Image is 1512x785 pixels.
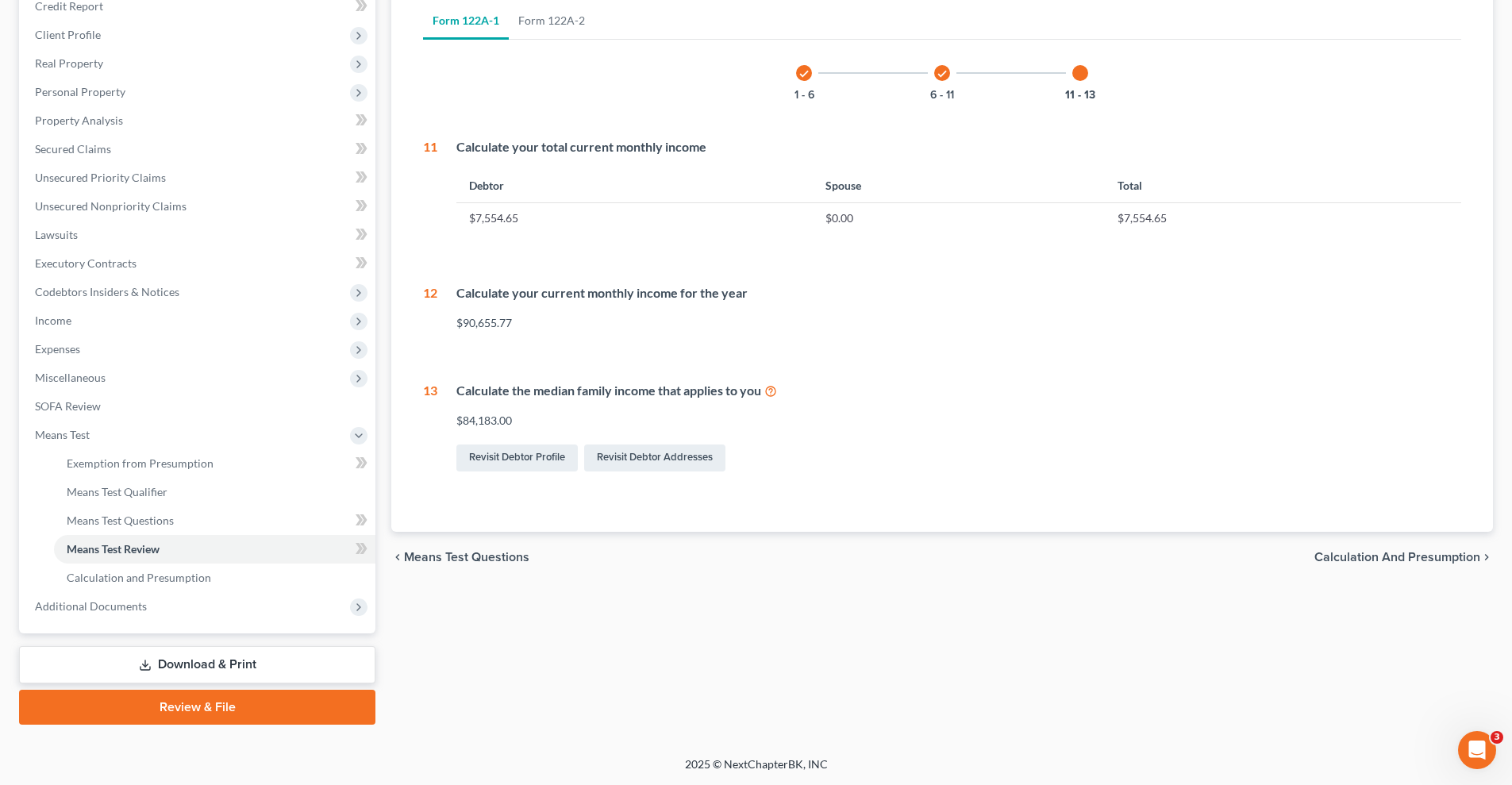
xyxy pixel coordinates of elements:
span: Codebtors Insiders & Notices [35,285,179,298]
a: Form 122A-2 [509,2,594,40]
a: Means Test Qualifier [54,478,375,506]
span: Means Test Review [67,542,160,556]
div: Calculate your total current monthly income [456,138,1461,156]
span: SOFA Review [35,399,101,413]
div: 12 [423,284,437,344]
button: chevron_left Means Test Questions [391,551,529,564]
a: Download & Print [19,646,375,683]
span: Calculation and Presumption [1314,551,1480,564]
td: $0.00 [813,203,1105,233]
i: check [798,68,810,79]
span: Means Test Qualifier [67,485,167,498]
button: 11 - 13 [1065,90,1095,101]
span: Calculation and Presumption [67,571,211,584]
span: Exemption from Presumption [67,456,214,470]
i: check [937,68,948,79]
span: Real Property [35,56,103,70]
a: Executory Contracts [22,249,375,278]
span: Expenses [35,342,80,356]
div: Calculate your current monthly income for the year [456,284,1461,302]
a: Means Test Review [54,535,375,564]
a: Unsecured Nonpriority Claims [22,192,375,221]
a: Revisit Debtor Addresses [584,444,725,471]
span: Secured Claims [35,142,111,156]
th: Spouse [813,169,1105,203]
div: $90,655.77 [456,315,1461,331]
span: Client Profile [35,28,101,41]
a: SOFA Review [22,392,375,421]
a: Secured Claims [22,135,375,164]
a: Revisit Debtor Profile [456,444,578,471]
td: $7,554.65 [1105,203,1461,233]
span: Unsecured Priority Claims [35,171,166,184]
span: Miscellaneous [35,371,106,384]
span: Property Analysis [35,114,123,127]
a: Lawsuits [22,221,375,249]
iframe: Intercom live chat [1458,731,1496,769]
th: Total [1105,169,1461,203]
span: Means Test Questions [67,514,174,527]
span: Unsecured Nonpriority Claims [35,199,187,213]
a: Review & File [19,690,375,725]
a: Calculation and Presumption [54,564,375,592]
i: chevron_left [391,551,404,564]
span: Personal Property [35,85,125,98]
div: $84,183.00 [456,413,1461,429]
th: Debtor [456,169,813,203]
div: 2025 © NextChapterBK, INC [304,756,1209,785]
div: Calculate the median family income that applies to you [456,382,1461,400]
span: Lawsuits [35,228,78,241]
button: 1 - 6 [794,90,814,101]
a: Exemption from Presumption [54,449,375,478]
button: 6 - 11 [930,90,954,101]
a: Form 122A-1 [423,2,509,40]
span: Additional Documents [35,599,147,613]
a: Unsecured Priority Claims [22,164,375,192]
div: 13 [423,382,437,475]
span: Means Test Questions [404,551,529,564]
div: 11 [423,138,437,246]
span: Executory Contracts [35,256,137,270]
i: chevron_right [1480,551,1493,564]
button: Calculation and Presumption chevron_right [1314,551,1493,564]
span: Income [35,314,71,327]
a: Property Analysis [22,106,375,135]
a: Means Test Questions [54,506,375,535]
td: $7,554.65 [456,203,813,233]
span: Means Test [35,428,90,441]
span: 3 [1491,731,1503,744]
